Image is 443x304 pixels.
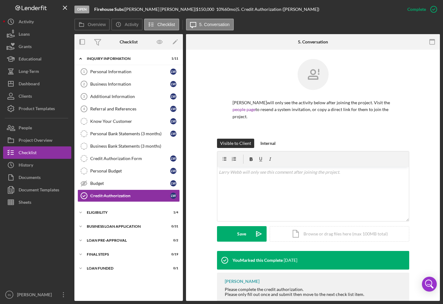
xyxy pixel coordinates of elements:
[224,7,236,12] div: 60 mo
[199,22,230,27] label: 5. Conversation
[225,279,259,284] div: [PERSON_NAME]
[87,225,163,228] div: BUSINESS LOAN APPLICATION
[3,28,71,40] button: Loans
[170,131,176,137] div: L W
[120,39,138,44] div: Checklist
[87,211,163,214] div: ELIGIBILITY
[83,95,85,98] tspan: 3
[186,19,234,30] button: 5. Conversation
[19,184,59,198] div: Document Templates
[74,19,110,30] button: Overview
[236,7,319,12] div: | 5. Credit Authorization ([PERSON_NAME])
[19,53,42,67] div: Educational
[170,106,176,112] div: L W
[78,165,180,177] a: Personal BudgetLW
[19,122,32,136] div: People
[78,103,180,115] a: 4Referral and ReferencesLW
[19,78,40,92] div: Dashboard
[87,266,163,270] div: LOAN FUNDED
[170,81,176,87] div: L W
[90,106,170,111] div: Referral and References
[90,131,170,136] div: Personal Bank Statements (3 months)
[125,22,138,27] label: Activity
[19,28,30,42] div: Loans
[90,144,179,149] div: Business Bank Statements (3 months)
[90,69,170,74] div: Personal Information
[19,159,33,173] div: History
[78,177,180,190] a: BudgetLW
[170,118,176,124] div: L W
[87,239,163,242] div: LOAN PRE-APPROVAL
[3,159,71,171] button: History
[78,65,180,78] a: 1Personal InformationLW
[125,7,196,12] div: [PERSON_NAME] [PERSON_NAME] |
[19,146,37,160] div: Checklist
[90,119,170,124] div: Know Your Customer
[217,226,267,242] button: Save
[401,3,440,16] button: Complete
[19,196,31,210] div: Sheets
[167,225,178,228] div: 0 / 31
[19,90,32,104] div: Clients
[167,253,178,256] div: 0 / 19
[167,57,178,60] div: 1 / 11
[111,19,142,30] button: Activity
[170,93,176,100] div: L W
[3,288,71,301] button: IN[PERSON_NAME]
[225,292,364,297] div: Please only fill out once and submit then move to the next check list item.
[3,146,71,159] button: Checklist
[78,78,180,90] a: 2Business InformationLW
[170,193,176,199] div: L W
[74,6,89,13] div: Open
[94,7,124,12] b: Firehouse Subs
[233,107,255,112] a: people page
[94,7,125,12] div: |
[83,82,85,86] tspan: 2
[90,181,170,186] div: Budget
[19,134,52,148] div: Project Overview
[257,139,279,148] button: Internal
[16,288,56,302] div: [PERSON_NAME]
[3,53,71,65] button: Educational
[19,16,34,29] div: Activity
[78,152,180,165] a: Credit Authorization FormLW
[260,139,276,148] div: Internal
[87,253,163,256] div: FINAL STEPS
[167,266,178,270] div: 0 / 1
[19,102,55,116] div: Product Templates
[90,193,170,198] div: Credit Authorization
[216,7,224,12] div: 10 %
[3,171,71,184] a: Documents
[3,40,71,53] button: Grants
[8,293,11,297] text: IN
[170,180,176,186] div: L W
[19,65,39,79] div: Long-Term
[83,107,85,111] tspan: 4
[87,57,163,60] div: INQUIRY INFORMATION
[3,122,71,134] button: People
[233,258,283,263] div: You Marked this Complete
[3,134,71,146] a: Project Overview
[220,139,251,148] div: Visible to Client
[422,277,437,292] div: Open Intercom Messenger
[225,287,364,302] div: Please complete the credit authorization.
[78,190,180,202] a: Credit AuthorizationLW
[170,69,176,75] div: L W
[3,78,71,90] button: Dashboard
[3,90,71,102] button: Clients
[167,211,178,214] div: 1 / 4
[83,70,85,74] tspan: 1
[3,65,71,78] button: Long-Term
[3,184,71,196] button: Document Templates
[78,140,180,152] a: Business Bank Statements (3 months)
[90,82,170,87] div: Business Information
[78,115,180,127] a: Know Your CustomerLW
[144,19,179,30] button: Checklist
